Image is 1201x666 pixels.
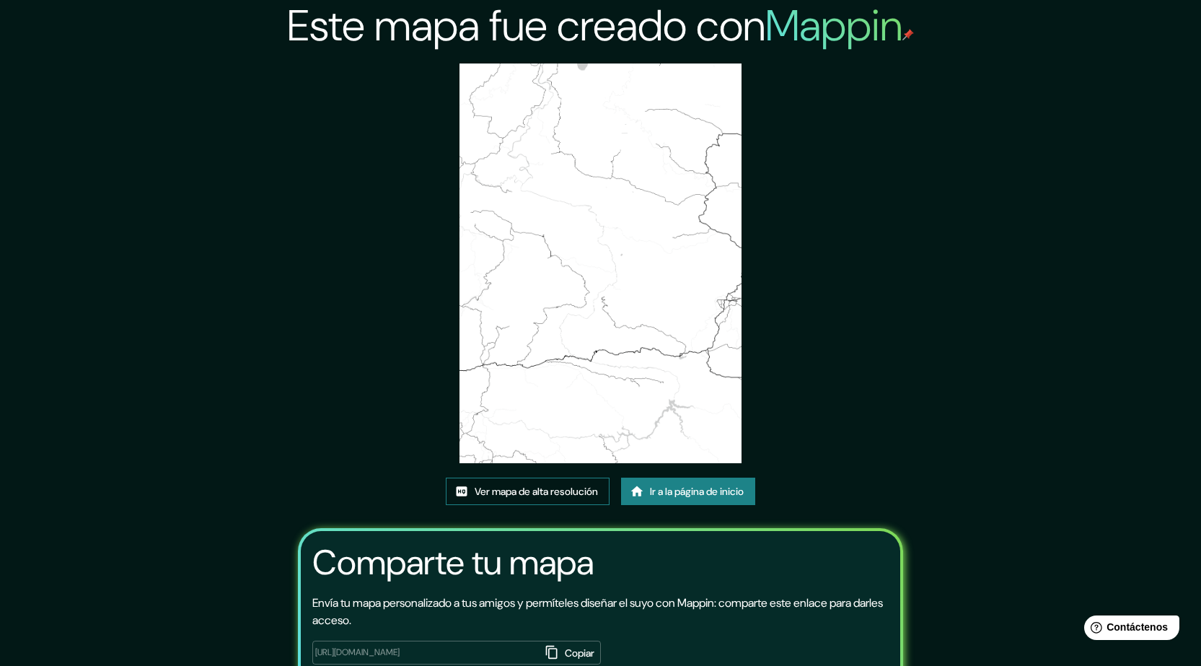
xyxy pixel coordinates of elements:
[621,478,755,505] a: Ir a la página de inicio
[565,647,594,660] font: Copiar
[459,63,742,463] img: created-map
[312,595,883,628] font: Envía tu mapa personalizado a tus amigos y permíteles diseñar el suyo con Mappin: comparte este e...
[650,485,744,498] font: Ir a la página de inicio
[446,478,610,505] a: Ver mapa de alta resolución
[312,540,594,585] font: Comparte tu mapa
[541,641,601,665] button: Copiar
[902,29,914,40] img: pin de mapeo
[1073,610,1185,650] iframe: Lanzador de widgets de ayuda
[475,485,598,498] font: Ver mapa de alta resolución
